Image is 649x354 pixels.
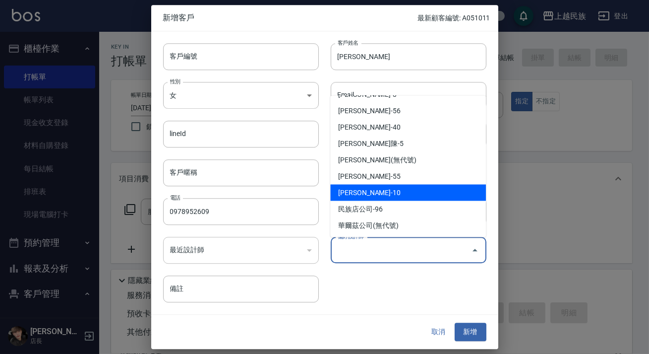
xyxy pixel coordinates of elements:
[423,323,455,342] button: 取消
[170,194,180,201] label: 電話
[163,13,418,23] span: 新增客戶
[330,102,486,119] li: [PERSON_NAME]-56
[170,77,180,85] label: 性別
[330,135,486,151] li: [PERSON_NAME]陳-5
[467,242,483,258] button: Close
[455,323,486,342] button: 新增
[330,184,486,201] li: [PERSON_NAME]-10
[330,151,486,168] li: [PERSON_NAME](無代號)
[417,13,490,23] p: 最新顧客編號: A051011
[330,217,486,233] li: 華爾茲公司(無代號)
[338,39,358,46] label: 客戶姓名
[330,119,486,135] li: [PERSON_NAME]-40
[330,201,486,217] li: 民族店公司-96
[163,82,319,109] div: 女
[330,168,486,184] li: [PERSON_NAME]-55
